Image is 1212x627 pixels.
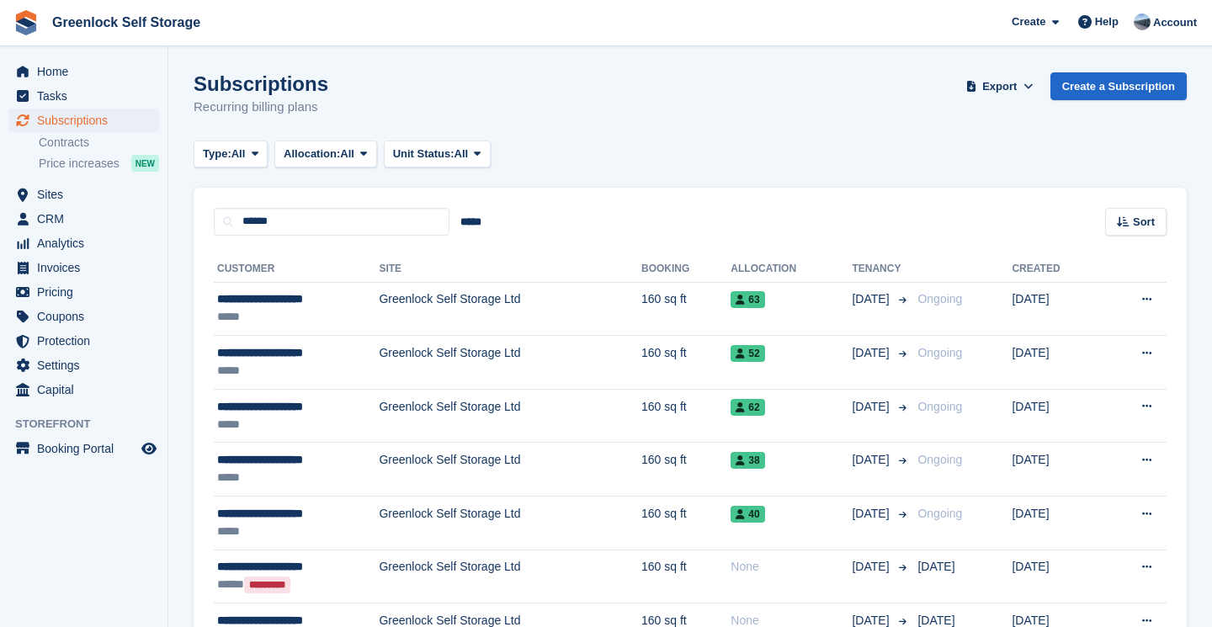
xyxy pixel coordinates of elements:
[1012,443,1101,497] td: [DATE]
[917,614,954,627] span: [DATE]
[8,183,159,206] a: menu
[641,497,731,550] td: 160 sq ft
[37,231,138,255] span: Analytics
[1133,214,1155,231] span: Sort
[8,353,159,377] a: menu
[852,290,892,308] span: [DATE]
[37,84,138,108] span: Tasks
[8,256,159,279] a: menu
[852,256,911,283] th: Tenancy
[1012,497,1101,550] td: [DATE]
[203,146,231,162] span: Type:
[15,416,167,433] span: Storefront
[641,550,731,603] td: 160 sq ft
[982,78,1017,95] span: Export
[284,146,340,162] span: Allocation:
[917,346,962,359] span: Ongoing
[194,98,328,117] p: Recurring billing plans
[641,336,731,390] td: 160 sq ft
[917,560,954,573] span: [DATE]
[641,282,731,336] td: 160 sq ft
[1012,336,1101,390] td: [DATE]
[37,60,138,83] span: Home
[379,256,641,283] th: Site
[39,135,159,151] a: Contracts
[731,452,764,469] span: 38
[379,282,641,336] td: Greenlock Self Storage Ltd
[379,550,641,603] td: Greenlock Self Storage Ltd
[963,72,1037,100] button: Export
[379,443,641,497] td: Greenlock Self Storage Ltd
[379,389,641,443] td: Greenlock Self Storage Ltd
[731,345,764,362] span: 52
[37,280,138,304] span: Pricing
[852,558,892,576] span: [DATE]
[139,438,159,459] a: Preview store
[13,10,39,35] img: stora-icon-8386f47178a22dfd0bd8f6a31ec36ba5ce8667c1dd55bd0f319d3a0aa187defe.svg
[39,154,159,173] a: Price increases NEW
[731,256,852,283] th: Allocation
[1012,13,1045,30] span: Create
[1012,550,1101,603] td: [DATE]
[37,378,138,401] span: Capital
[1050,72,1187,100] a: Create a Subscription
[1095,13,1119,30] span: Help
[8,305,159,328] a: menu
[1012,389,1101,443] td: [DATE]
[384,141,491,168] button: Unit Status: All
[39,156,120,172] span: Price increases
[917,400,962,413] span: Ongoing
[131,155,159,172] div: NEW
[641,256,731,283] th: Booking
[8,329,159,353] a: menu
[37,207,138,231] span: CRM
[731,558,852,576] div: None
[1012,256,1101,283] th: Created
[194,141,268,168] button: Type: All
[37,109,138,132] span: Subscriptions
[852,398,892,416] span: [DATE]
[214,256,379,283] th: Customer
[641,389,731,443] td: 160 sq ft
[917,453,962,466] span: Ongoing
[37,353,138,377] span: Settings
[37,183,138,206] span: Sites
[852,451,892,469] span: [DATE]
[379,497,641,550] td: Greenlock Self Storage Ltd
[852,344,892,362] span: [DATE]
[1012,282,1101,336] td: [DATE]
[8,437,159,460] a: menu
[37,329,138,353] span: Protection
[8,231,159,255] a: menu
[8,84,159,108] a: menu
[1134,13,1151,30] img: Jamie Hamilton
[731,399,764,416] span: 62
[340,146,354,162] span: All
[852,505,892,523] span: [DATE]
[8,378,159,401] a: menu
[37,305,138,328] span: Coupons
[37,437,138,460] span: Booking Portal
[274,141,377,168] button: Allocation: All
[8,60,159,83] a: menu
[917,292,962,306] span: Ongoing
[393,146,454,162] span: Unit Status:
[641,443,731,497] td: 160 sq ft
[8,280,159,304] a: menu
[8,109,159,132] a: menu
[231,146,246,162] span: All
[45,8,207,36] a: Greenlock Self Storage
[37,256,138,279] span: Invoices
[731,506,764,523] span: 40
[731,291,764,308] span: 63
[379,336,641,390] td: Greenlock Self Storage Ltd
[8,207,159,231] a: menu
[1153,14,1197,31] span: Account
[194,72,328,95] h1: Subscriptions
[917,507,962,520] span: Ongoing
[454,146,469,162] span: All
